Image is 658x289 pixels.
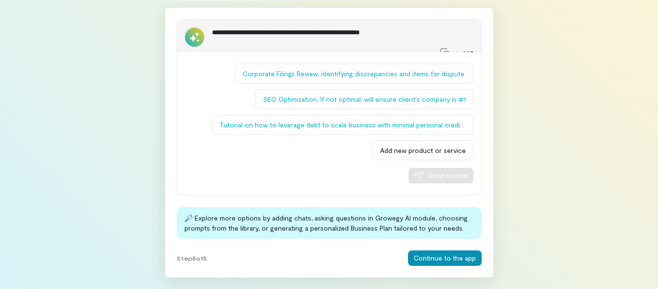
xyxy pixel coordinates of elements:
[177,207,482,239] div: 🔎 Explore more options by adding chats, asking questions in Growegy AI module, choosing prompts f...
[235,64,474,83] button: Corporate Filings Review, identifying discrepancies and items for dispute.
[255,89,474,109] button: SEO Optimization. If not optimal, will ensure client's company is #1
[408,250,482,266] button: Continue to the app
[428,171,468,180] span: Send to chat
[212,115,474,135] button: Tutorial on how to leverage debt to scale business with minimal personal credit exposure
[408,168,474,183] button: Send to chat
[372,140,474,160] button: Add new product or service
[177,254,207,262] span: Step 5 of 5
[456,49,474,57] span: 1 of 25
